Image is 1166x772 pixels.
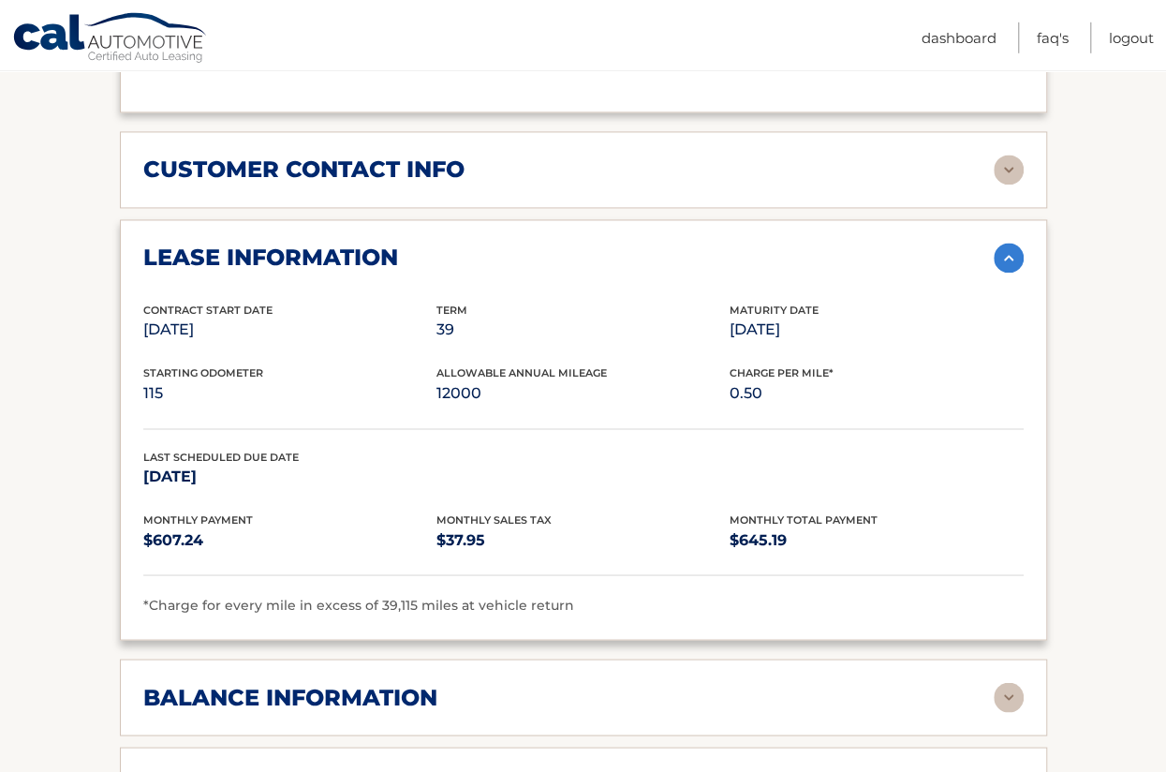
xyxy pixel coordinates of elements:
[436,381,730,408] p: 12000
[730,513,878,527] span: Monthly Total Payment
[730,318,1023,344] p: [DATE]
[12,12,209,67] a: Cal Automotive
[143,381,436,408] p: 115
[436,304,467,318] span: Term
[143,597,574,614] span: *Charge for every mile in excess of 39,115 miles at vehicle return
[1109,22,1154,53] a: Logout
[436,318,730,344] p: 39
[143,304,273,318] span: Contract Start Date
[143,451,299,464] span: Last Scheduled Due Date
[730,367,834,380] span: Charge Per Mile*
[143,367,263,380] span: Starting Odometer
[436,367,607,380] span: Allowable Annual Mileage
[143,156,465,185] h2: customer contact info
[994,156,1024,186] img: accordion-rest.svg
[730,381,1023,408] p: 0.50
[730,527,1023,554] p: $645.19
[994,244,1024,274] img: accordion-active.svg
[922,22,996,53] a: Dashboard
[143,318,436,344] p: [DATE]
[1037,22,1069,53] a: FAQ's
[143,245,398,273] h2: lease information
[436,513,552,527] span: Monthly Sales Tax
[436,527,730,554] p: $37.95
[143,513,253,527] span: Monthly Payment
[143,464,436,490] p: [DATE]
[143,684,437,712] h2: balance information
[143,527,436,554] p: $607.24
[994,683,1024,713] img: accordion-rest.svg
[730,304,819,318] span: Maturity Date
